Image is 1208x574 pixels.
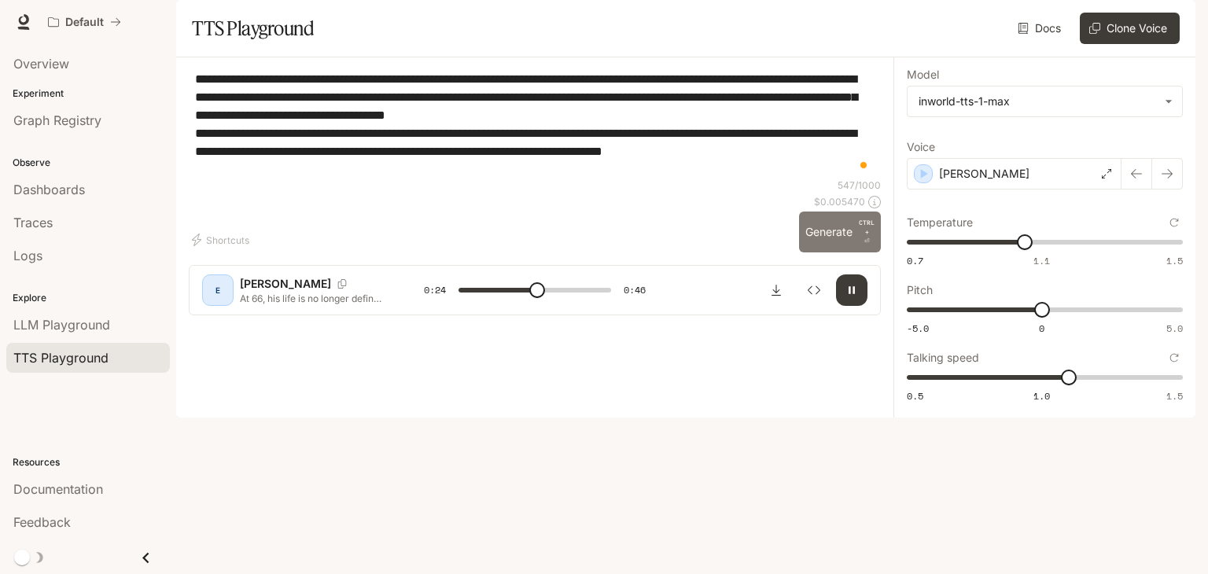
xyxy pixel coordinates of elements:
[907,217,973,228] p: Temperature
[907,322,929,335] span: -5.0
[907,285,933,296] p: Pitch
[907,352,979,363] p: Talking speed
[1039,322,1044,335] span: 0
[189,227,256,252] button: Shortcuts
[859,218,875,237] p: CTRL +
[240,276,331,292] p: [PERSON_NAME]
[1080,13,1180,44] button: Clone Voice
[1166,214,1183,231] button: Reset to default
[907,142,935,153] p: Voice
[1166,389,1183,403] span: 1.5
[907,69,939,80] p: Model
[907,254,923,267] span: 0.7
[41,6,128,38] button: All workspaces
[761,274,792,306] button: Download audio
[838,178,881,192] p: 547 / 1000
[205,278,230,303] div: E
[192,13,314,44] h1: TTS Playground
[195,70,875,178] textarea: To enrich screen reader interactions, please activate Accessibility in Grammarly extension settings
[1166,254,1183,267] span: 1.5
[1033,389,1050,403] span: 1.0
[907,389,923,403] span: 0.5
[331,279,353,289] button: Copy Voice ID
[1166,322,1183,335] span: 5.0
[939,166,1029,182] p: [PERSON_NAME]
[1015,13,1067,44] a: Docs
[1166,349,1183,366] button: Reset to default
[799,212,881,252] button: GenerateCTRL +⏎
[908,86,1182,116] div: inworld-tts-1-max
[240,292,386,305] p: At 66, his life is no longer defined by struggle alone, but by the balance of faith, family, and ...
[919,94,1157,109] div: inworld-tts-1-max
[1033,254,1050,267] span: 1.1
[859,218,875,246] p: ⏎
[624,282,646,298] span: 0:46
[798,274,830,306] button: Inspect
[65,16,104,29] p: Default
[424,282,446,298] span: 0:24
